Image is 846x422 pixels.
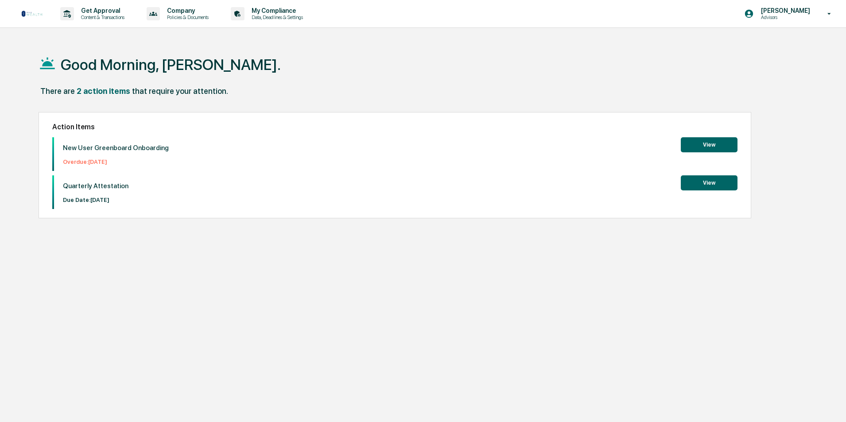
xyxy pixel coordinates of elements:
[52,123,737,131] h2: Action Items
[63,144,169,152] p: New User Greenboard Onboarding
[244,14,307,20] p: Data, Deadlines & Settings
[77,86,130,96] div: 2 action items
[244,7,307,14] p: My Compliance
[754,7,815,14] p: [PERSON_NAME]
[40,86,75,96] div: There are
[61,56,281,74] h1: Good Morning, [PERSON_NAME].
[681,137,737,152] button: View
[681,175,737,190] button: View
[754,14,815,20] p: Advisors
[63,197,128,203] p: Due Date: [DATE]
[63,182,128,190] p: Quarterly Attestation
[132,86,228,96] div: that require your attention.
[160,7,213,14] p: Company
[74,14,129,20] p: Content & Transactions
[63,159,169,165] p: Overdue: [DATE]
[21,10,43,17] img: logo
[681,178,737,186] a: View
[681,140,737,148] a: View
[160,14,213,20] p: Policies & Documents
[74,7,129,14] p: Get Approval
